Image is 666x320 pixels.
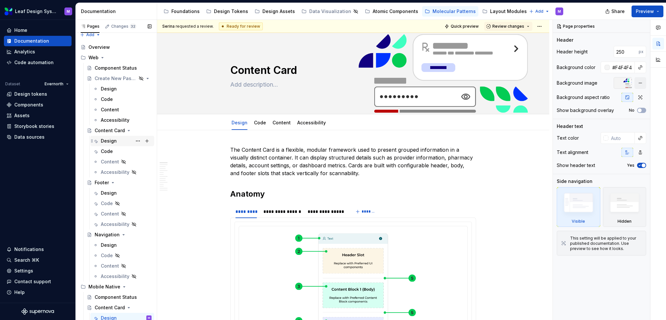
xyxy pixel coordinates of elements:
[4,255,72,265] button: Search ⌘K
[4,121,72,132] a: Storybook stories
[14,123,54,130] div: Storybook stories
[603,187,646,227] div: Hidden
[90,157,154,167] a: Content
[490,8,527,15] div: Layout Modules
[230,146,476,177] p: The Content Card is a flexible, modular framework used to present grouped information in a visual...
[14,59,54,66] div: Code automation
[67,9,70,14] div: M
[557,107,614,114] div: Show background overlay
[443,22,482,31] button: Quick preview
[101,169,129,175] div: Accessibility
[14,27,27,34] div: Home
[4,287,72,298] button: Help
[101,138,117,144] div: Design
[557,135,579,141] div: Text color
[484,22,532,31] button: Review changes
[95,304,125,311] div: Content Card
[78,30,102,39] button: Add
[90,261,154,271] a: Content
[101,221,129,228] div: Accessibility
[229,116,250,129] div: Design
[15,8,57,15] div: Leaf Design System
[162,24,175,29] span: Serina
[101,211,119,217] div: Content
[451,24,479,29] span: Quick preview
[78,282,154,292] div: Mobile Native
[570,236,642,251] div: This setting will be applied to your published documentation. Use preview to see how it looks.
[171,8,200,15] div: Foundations
[611,8,625,15] span: Share
[4,266,72,276] a: Settings
[572,219,585,224] div: Visible
[422,6,478,17] a: Molecular Patterns
[252,6,298,17] a: Design Assets
[88,44,110,50] div: Overview
[21,308,54,315] a: Supernova Logo
[480,6,529,17] a: Layout Modules
[14,49,35,55] div: Analytics
[90,219,154,230] a: Accessibility
[84,177,154,188] a: Footer
[90,198,154,209] a: Code
[299,6,361,17] a: Data Visualization
[527,7,552,16] button: Add
[492,24,524,29] span: Review changes
[373,8,418,15] div: Atomic Components
[101,200,113,207] div: Code
[14,246,44,253] div: Notifications
[90,136,154,146] a: Design
[81,24,100,29] div: Pages
[636,8,654,15] span: Preview
[14,257,39,263] div: Search ⌘K
[161,5,526,18] div: Page tree
[101,148,113,155] div: Code
[4,276,72,287] button: Contact support
[557,49,588,55] div: Header height
[270,116,293,129] div: Content
[84,302,154,313] a: Content Card
[614,46,639,58] input: Auto
[95,294,137,300] div: Component Status
[101,117,129,123] div: Accessibility
[4,110,72,121] a: Assets
[90,104,154,115] a: Content
[101,106,119,113] div: Content
[14,134,45,140] div: Data sources
[557,178,593,185] div: Side navigation
[232,120,247,125] a: Design
[219,22,263,30] div: Ready for review
[557,80,597,86] div: Background image
[130,24,136,29] span: 32
[101,96,113,103] div: Code
[95,75,137,82] div: Create New Password
[557,64,595,71] div: Background color
[84,230,154,240] a: Navigation
[4,244,72,255] button: Notifications
[639,49,644,54] p: px
[4,100,72,110] a: Components
[5,81,20,87] div: Dataset
[433,8,476,15] div: Molecular Patterns
[101,252,113,259] div: Code
[14,289,25,296] div: Help
[557,123,583,130] div: Header text
[535,9,543,14] span: Add
[101,242,117,248] div: Design
[84,63,154,73] a: Component Status
[14,102,43,108] div: Components
[101,190,117,196] div: Design
[618,219,632,224] div: Hidden
[14,278,51,285] div: Contact support
[90,167,154,177] a: Accessibility
[14,38,49,44] div: Documentation
[101,273,129,280] div: Accessibility
[297,120,326,125] a: Accessibility
[95,127,125,134] div: Content Card
[86,32,94,37] span: Add
[88,284,120,290] div: Mobile Native
[84,73,154,84] a: Create New Password
[90,188,154,198] a: Design
[111,24,136,29] div: Changes
[251,116,269,129] div: Code
[161,6,202,17] a: Foundations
